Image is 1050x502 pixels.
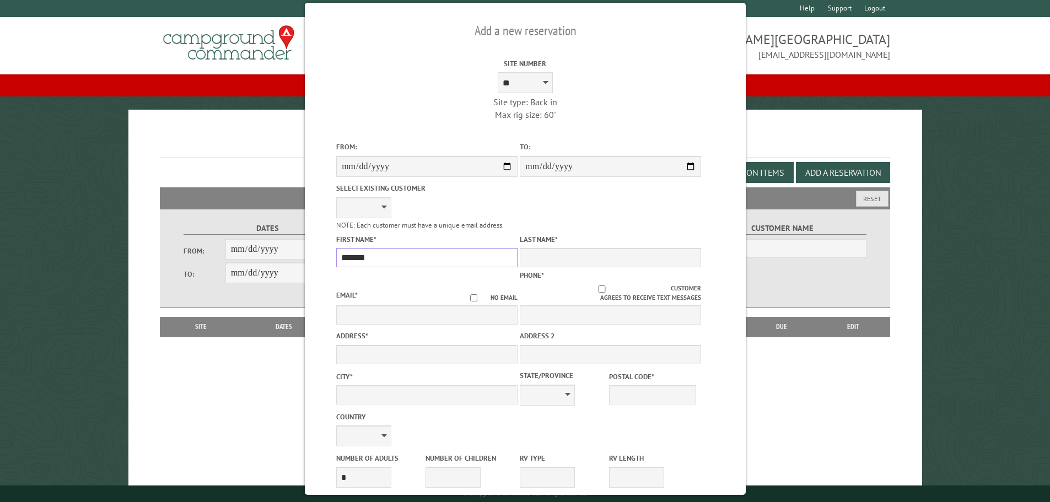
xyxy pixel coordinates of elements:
h1: Reservations [160,127,891,158]
label: Address 2 [520,331,701,341]
label: Customer Name [698,222,866,235]
label: From: [336,142,518,152]
label: Postal Code [609,371,696,382]
button: Reset [856,191,889,207]
small: NOTE: Each customer must have a unique email address. [336,220,504,230]
label: Select existing customer [336,183,518,193]
label: Country [336,412,518,422]
h2: Filters [160,187,891,208]
h2: Add a new reservation [336,20,714,41]
label: Number of Adults [336,453,423,463]
button: Edit Add-on Items [699,162,794,183]
label: Number of Children [426,453,513,463]
label: From: [184,246,225,256]
th: Due [747,317,816,337]
label: First Name [336,234,518,245]
label: To: [184,269,225,279]
label: Address [336,331,518,341]
label: Last Name [520,234,701,245]
label: No email [457,293,518,303]
th: Site [165,317,237,337]
label: Dates [184,222,352,235]
label: City [336,371,518,382]
label: RV Type [520,453,607,463]
img: Campground Commander [160,21,298,64]
label: Phone [520,271,544,280]
input: No email [457,294,491,301]
th: Dates [237,317,331,337]
button: Add a Reservation [796,162,890,183]
label: Customer agrees to receive text messages [520,284,701,303]
div: Max rig size: 60' [434,109,616,121]
label: State/Province [520,370,607,381]
label: Site Number [434,58,616,69]
small: © Campground Commander LLC. All rights reserved. [463,490,588,497]
th: Edit [816,317,891,337]
input: Customer agrees to receive text messages [532,285,671,293]
label: To: [520,142,701,152]
label: RV Length [609,453,696,463]
label: Email [336,290,358,300]
div: Site type: Back in [434,96,616,108]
